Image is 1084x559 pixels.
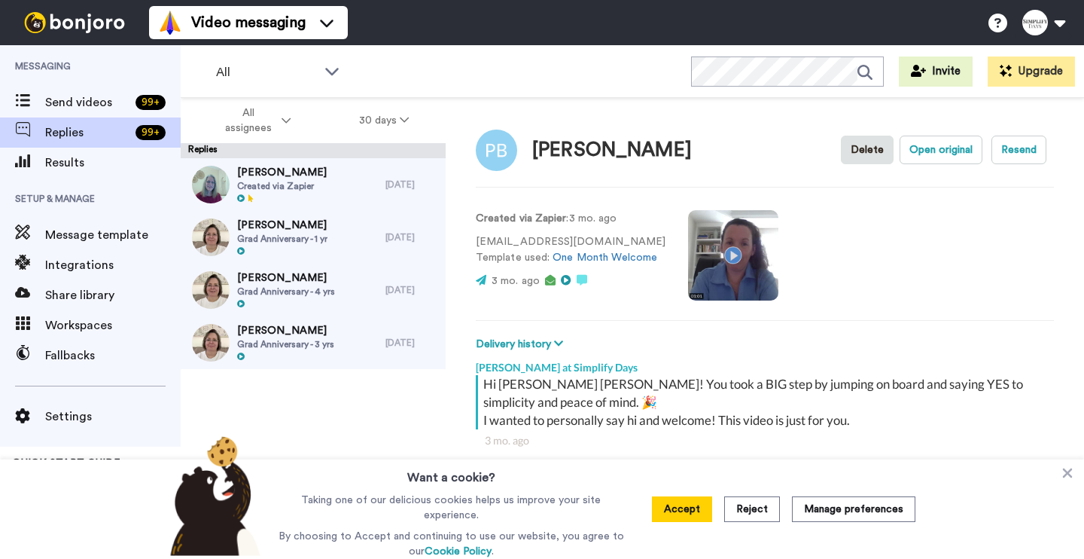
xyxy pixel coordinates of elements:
[45,226,181,244] span: Message template
[181,158,446,211] a: [PERSON_NAME]Created via Zapier[DATE]
[45,154,181,172] span: Results
[157,435,268,556] img: bear-with-cookie.png
[385,337,438,349] div: [DATE]
[237,338,334,350] span: Grad Anniversary - 3 yrs
[45,93,129,111] span: Send videos
[900,136,982,164] button: Open original
[237,286,335,298] span: Grad Anniversary - 4 yrs
[192,218,230,256] img: 4370db20-35ea-4ef6-a57e-9ca4a62e74ae-thumb.jpg
[532,139,692,161] div: [PERSON_NAME]
[135,95,166,110] div: 99 +
[385,284,438,296] div: [DATE]
[792,496,915,522] button: Manage preferences
[45,316,181,334] span: Workspaces
[483,375,1050,429] div: Hi [PERSON_NAME] [PERSON_NAME]! You took a BIG step by jumping on board and saying YES to simplic...
[553,252,657,263] a: One Month Welcome
[724,496,780,522] button: Reject
[476,130,517,171] img: Image of Peggy Ann Brown
[158,11,182,35] img: vm-color.svg
[492,276,540,286] span: 3 mo. ago
[237,233,327,245] span: Grad Anniversary - 1 yr
[192,324,230,362] img: 04930af7-0da8-4194-9c02-d4f8c69d8604-thumb.jpg
[184,99,325,142] button: All assignees
[45,256,181,274] span: Integrations
[237,218,327,233] span: [PERSON_NAME]
[899,57,973,87] button: Invite
[45,286,181,304] span: Share library
[45,347,181,365] span: Fallbacks
[216,63,317,81] span: All
[191,12,306,33] span: Video messaging
[275,529,628,559] p: By choosing to Accept and continuing to use our website, you agree to our .
[237,270,335,286] span: [PERSON_NAME]
[476,211,665,227] p: : 3 mo. ago
[485,433,1045,448] div: 3 mo. ago
[192,271,230,309] img: 8269a311-fdf9-4823-97c5-4b18e7097519-thumb.jpg
[237,165,327,180] span: [PERSON_NAME]
[181,211,446,264] a: [PERSON_NAME]Grad Anniversary - 1 yr[DATE]
[218,105,279,136] span: All assignees
[192,166,230,203] img: 09d65042-a676-422d-b7c6-034ffdbe9bb4-thumb.jpg
[45,124,129,142] span: Replies
[988,57,1075,87] button: Upgrade
[181,143,446,158] div: Replies
[385,231,438,243] div: [DATE]
[476,234,665,266] p: [EMAIL_ADDRESS][DOMAIN_NAME] Template used:
[325,107,443,134] button: 30 days
[181,316,446,369] a: [PERSON_NAME]Grad Anniversary - 3 yrs[DATE]
[12,458,120,469] span: QUICK START GUIDE
[385,179,438,191] div: [DATE]
[237,180,327,192] span: Created via Zapier
[991,136,1046,164] button: Resend
[841,136,894,164] button: Delete
[237,323,334,338] span: [PERSON_NAME]
[476,353,1054,375] div: [PERSON_NAME] at Simplify Days
[275,493,628,523] p: Taking one of our delicious cookies helps us improve your site experience.
[135,125,166,140] div: 99 +
[425,546,492,557] a: Cookie Policy
[407,460,495,487] h3: Want a cookie?
[476,213,566,224] strong: Created via Zapier
[18,12,131,33] img: bj-logo-header-white.svg
[181,264,446,316] a: [PERSON_NAME]Grad Anniversary - 4 yrs[DATE]
[45,408,181,426] span: Settings
[476,336,568,353] button: Delivery history
[652,496,712,522] button: Accept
